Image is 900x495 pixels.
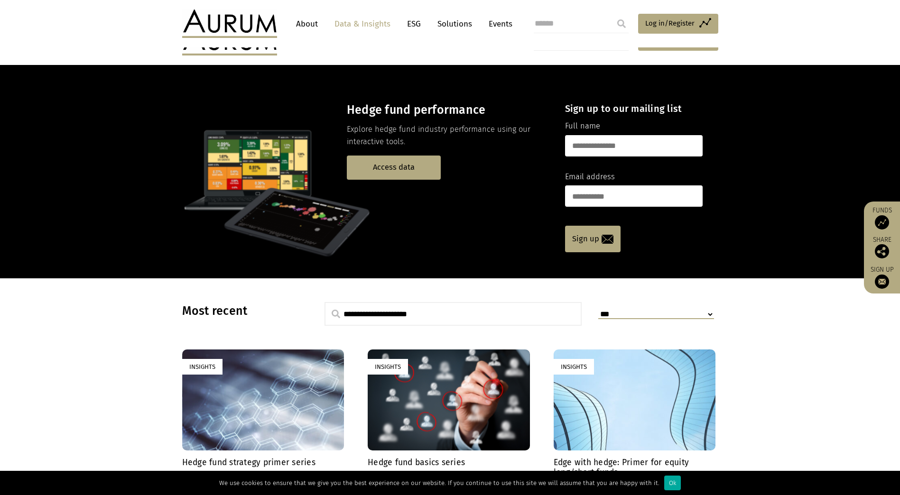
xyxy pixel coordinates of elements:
h3: Hedge fund performance [347,103,548,117]
a: Sign up [869,266,895,289]
a: ESG [402,15,426,33]
h4: Hedge fund basics series [368,458,530,467]
a: Funds [869,206,895,229]
input: Submit [612,14,631,33]
a: Events [484,15,512,33]
div: Insights [368,359,408,375]
h4: Hedge fund strategy primer series [182,458,344,467]
a: Data & Insights [330,15,395,33]
a: Access data [347,156,441,180]
label: Email address [565,171,615,183]
a: Sign up [565,226,621,252]
img: Access Funds [875,215,889,229]
div: Ok [664,476,681,490]
p: Explore hedge fund industry performance using our interactive tools. [347,123,548,148]
h3: Most recent [182,304,301,318]
img: search.svg [332,310,340,318]
div: Share [869,237,895,258]
img: email-icon [602,235,613,244]
h4: Edge with hedge: Primer for equity long/short funds [554,458,716,477]
a: About [291,15,323,33]
img: Share this post [875,244,889,258]
h4: Sign up to our mailing list [565,103,703,114]
div: Insights [554,359,594,375]
div: Insights [182,359,223,375]
a: Solutions [433,15,477,33]
a: Log in/Register [638,14,718,34]
label: Full name [565,120,600,132]
span: Log in/Register [645,18,695,29]
img: Sign up to our newsletter [875,275,889,289]
img: Aurum [182,9,277,38]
